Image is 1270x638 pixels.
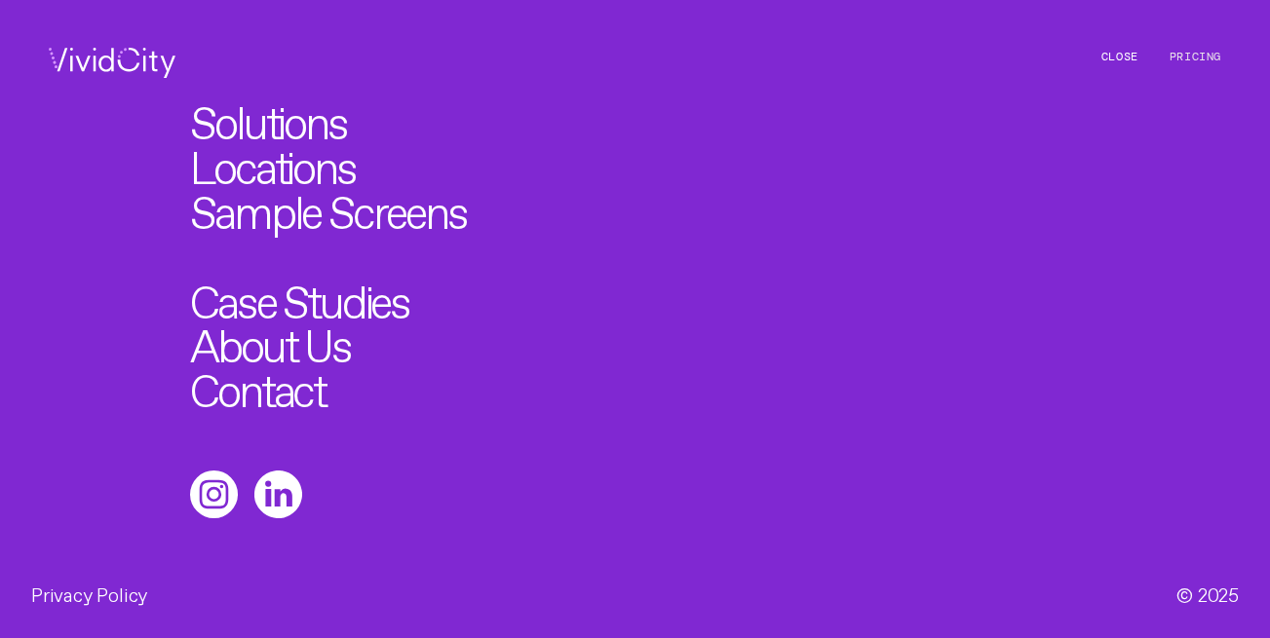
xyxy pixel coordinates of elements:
[190,140,355,185] a: Locations
[31,587,147,597] a: Privacy Policy
[190,363,326,408] a: Contact
[1170,49,1221,64] a: Pricing
[1176,579,1239,607] div: © 2025
[190,275,409,319] a: Case Studies
[190,185,466,230] a: Sample Screens
[190,319,350,363] a: About Us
